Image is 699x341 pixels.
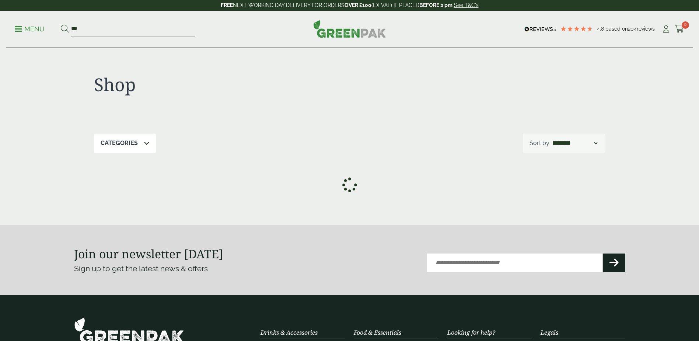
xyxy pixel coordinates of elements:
p: Sort by [530,139,549,148]
i: Cart [675,25,684,33]
span: 4.8 [597,26,605,32]
strong: OVER £100 [345,2,371,8]
a: See T&C's [454,2,479,8]
a: 0 [675,24,684,35]
div: 4.79 Stars [560,25,593,32]
span: Based on [605,26,628,32]
strong: Join our newsletter [DATE] [74,246,223,262]
span: 204 [628,26,637,32]
select: Shop order [551,139,599,148]
strong: BEFORE 2 pm [419,2,452,8]
p: Menu [15,25,45,34]
p: Sign up to get the latest news & offers [74,263,322,275]
img: GreenPak Supplies [313,20,386,38]
strong: FREE [221,2,233,8]
img: REVIEWS.io [524,27,556,32]
i: My Account [661,25,671,33]
span: 0 [682,21,689,29]
p: Categories [101,139,138,148]
a: Menu [15,25,45,32]
h1: Shop [94,74,350,95]
span: reviews [637,26,655,32]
